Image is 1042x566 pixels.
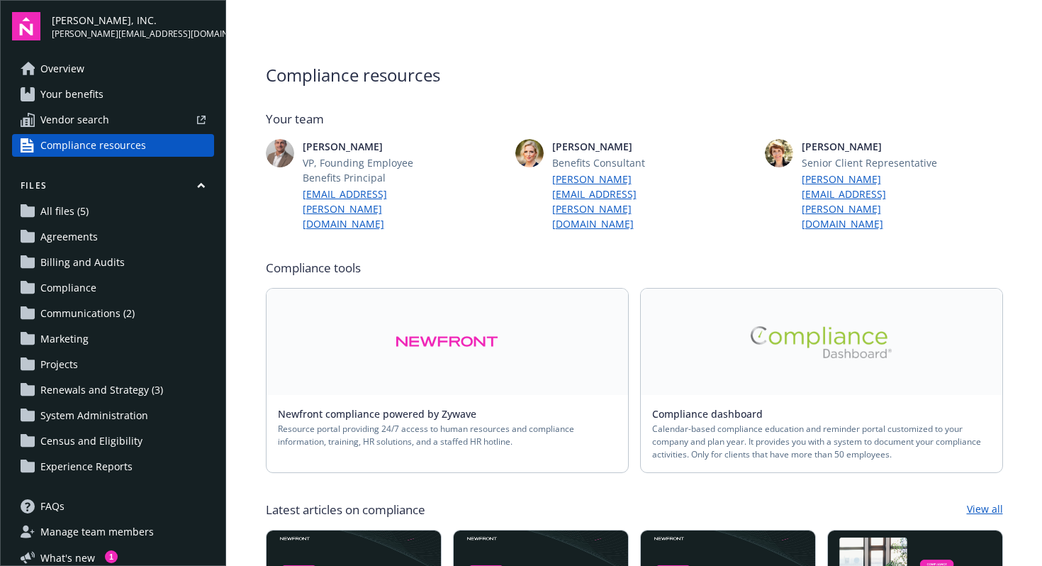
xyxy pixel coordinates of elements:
[12,455,214,478] a: Experience Reports
[12,379,214,401] a: Renewals and Strategy (3)
[641,289,1002,395] a: Alt
[12,226,214,248] a: Agreements
[515,139,544,167] img: photo
[40,430,142,453] span: Census and Eligibility
[40,134,146,157] span: Compliance resources
[40,328,89,350] span: Marketing
[266,501,425,518] span: Latest articles on compliance
[40,353,78,376] span: Projects
[52,13,214,28] span: [PERSON_NAME], INC.
[396,326,498,358] img: Alt
[303,139,442,154] span: [PERSON_NAME]
[12,495,214,518] a: FAQs
[40,251,125,274] span: Billing and Audits
[40,109,109,131] span: Vendor search
[552,139,691,154] span: [PERSON_NAME]
[40,404,148,427] span: System Administration
[12,12,40,40] img: navigator-logo.svg
[278,423,617,448] span: Resource portal providing 24/7 access to human resources and compliance information, training, HR...
[40,226,98,248] span: Agreements
[52,28,214,40] span: [PERSON_NAME][EMAIL_ADDRESS][DOMAIN_NAME]
[751,326,892,358] img: Alt
[12,200,214,223] a: All files (5)
[12,179,214,197] button: Files
[967,501,1003,518] a: View all
[802,172,941,231] a: [PERSON_NAME][EMAIL_ADDRESS][PERSON_NAME][DOMAIN_NAME]
[266,62,1003,88] span: Compliance resources
[12,302,214,325] a: Communications (2)
[552,155,691,170] span: Benefits Consultant
[267,289,628,395] a: Alt
[105,550,118,563] div: 1
[802,139,941,154] span: [PERSON_NAME]
[40,521,154,543] span: Manage team members
[12,57,214,80] a: Overview
[12,109,214,131] a: Vendor search
[12,353,214,376] a: Projects
[40,200,89,223] span: All files (5)
[552,172,691,231] a: [PERSON_NAME][EMAIL_ADDRESS][PERSON_NAME][DOMAIN_NAME]
[266,111,1003,128] span: Your team
[40,495,65,518] span: FAQs
[303,155,442,185] span: VP, Founding Employee Benefits Principal
[266,139,294,167] img: photo
[652,407,774,421] a: Compliance dashboard
[40,57,84,80] span: Overview
[652,423,991,461] span: Calendar-based compliance education and reminder portal customized to your company and plan year....
[12,550,118,565] button: What's new1
[765,139,793,167] img: photo
[278,407,488,421] a: Newfront compliance powered by Zywave
[12,83,214,106] a: Your benefits
[12,328,214,350] a: Marketing
[266,260,1003,277] span: Compliance tools
[12,277,214,299] a: Compliance
[40,277,96,299] span: Compliance
[40,550,95,565] span: What ' s new
[40,302,135,325] span: Communications (2)
[12,404,214,427] a: System Administration
[40,379,163,401] span: Renewals and Strategy (3)
[12,430,214,453] a: Census and Eligibility
[12,251,214,274] a: Billing and Audits
[52,12,214,40] button: [PERSON_NAME], INC.[PERSON_NAME][EMAIL_ADDRESS][DOMAIN_NAME]
[40,83,103,106] span: Your benefits
[12,521,214,543] a: Manage team members
[303,187,442,231] a: [EMAIL_ADDRESS][PERSON_NAME][DOMAIN_NAME]
[40,455,133,478] span: Experience Reports
[802,155,941,170] span: Senior Client Representative
[12,134,214,157] a: Compliance resources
